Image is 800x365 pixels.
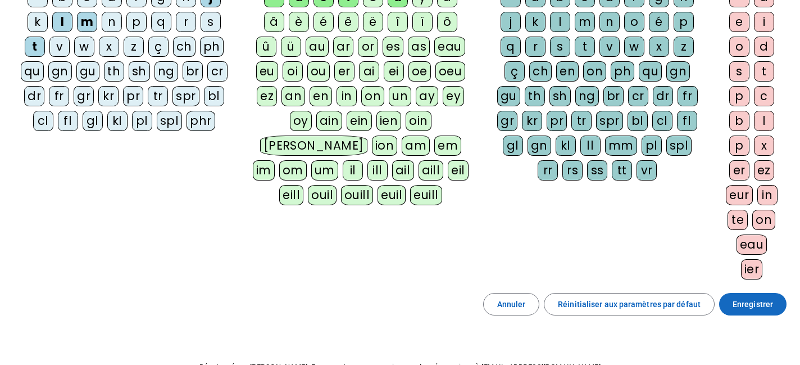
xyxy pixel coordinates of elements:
div: p [126,12,147,32]
div: t [754,61,774,82]
div: oeu [435,61,466,82]
div: gu [76,61,99,82]
div: eau [737,235,767,255]
div: î [388,12,408,32]
div: [PERSON_NAME] [260,136,367,156]
div: oi [283,61,303,82]
div: x [99,37,119,57]
div: ê [338,12,358,32]
div: dr [653,86,673,106]
div: ss [587,160,607,181]
button: Annuler [483,293,540,316]
div: er [334,61,354,82]
div: e [729,12,749,32]
div: eu [256,61,278,82]
div: spr [596,111,623,131]
div: qu [21,61,44,82]
div: s [201,12,221,32]
div: z [124,37,144,57]
div: gn [666,61,690,82]
div: em [434,136,461,156]
div: oe [408,61,431,82]
div: n [599,12,620,32]
div: ph [611,61,634,82]
div: ain [316,111,343,131]
div: cr [628,86,648,106]
div: ien [376,111,402,131]
div: spr [172,86,199,106]
div: cl [652,111,672,131]
span: Réinitialiser aux paramètres par défaut [558,298,701,311]
div: eur [726,185,753,205]
div: dr [24,86,44,106]
div: gn [528,136,551,156]
div: ch [529,61,552,82]
div: on [752,210,775,230]
div: k [525,12,546,32]
div: i [754,12,774,32]
div: tt [612,160,632,181]
div: ë [363,12,383,32]
div: qu [639,61,662,82]
div: ouill [341,185,373,205]
div: ez [257,86,277,106]
div: m [77,12,97,32]
div: aill [419,160,444,181]
div: ï [412,12,433,32]
div: r [525,37,546,57]
div: o [729,37,749,57]
div: tr [148,86,168,106]
div: am [402,136,430,156]
div: euill [410,185,442,205]
div: ng [575,86,599,106]
div: q [501,37,521,57]
div: as [408,37,430,57]
div: fr [49,86,69,106]
div: v [49,37,70,57]
span: Enregistrer [733,298,773,311]
div: p [674,12,694,32]
div: on [583,61,606,82]
div: kl [107,111,128,131]
div: l [550,12,570,32]
div: c [754,86,774,106]
div: in [337,86,357,106]
div: es [383,37,403,57]
div: w [624,37,644,57]
div: ü [281,37,301,57]
div: en [310,86,332,106]
div: un [389,86,411,106]
div: fl [677,111,697,131]
div: q [151,12,171,32]
div: ar [333,37,353,57]
div: è [289,12,309,32]
div: rr [538,160,558,181]
div: er [729,160,749,181]
div: fr [678,86,698,106]
div: cl [33,111,53,131]
div: au [306,37,329,57]
div: ch [173,37,196,57]
button: Enregistrer [719,293,787,316]
div: ier [741,259,763,280]
div: eau [434,37,465,57]
div: ay [416,86,438,106]
div: oy [290,111,312,131]
div: ez [754,160,774,181]
div: kl [556,136,576,156]
div: br [603,86,624,106]
div: ph [200,37,224,57]
div: j [501,12,521,32]
div: ein [347,111,372,131]
div: l [52,12,72,32]
div: um [311,160,338,181]
div: ill [367,160,388,181]
button: Réinitialiser aux paramètres par défaut [544,293,715,316]
div: sh [129,61,150,82]
div: eil [448,160,469,181]
div: in [757,185,778,205]
div: t [575,37,595,57]
div: en [556,61,579,82]
div: bl [628,111,648,131]
div: z [674,37,694,57]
